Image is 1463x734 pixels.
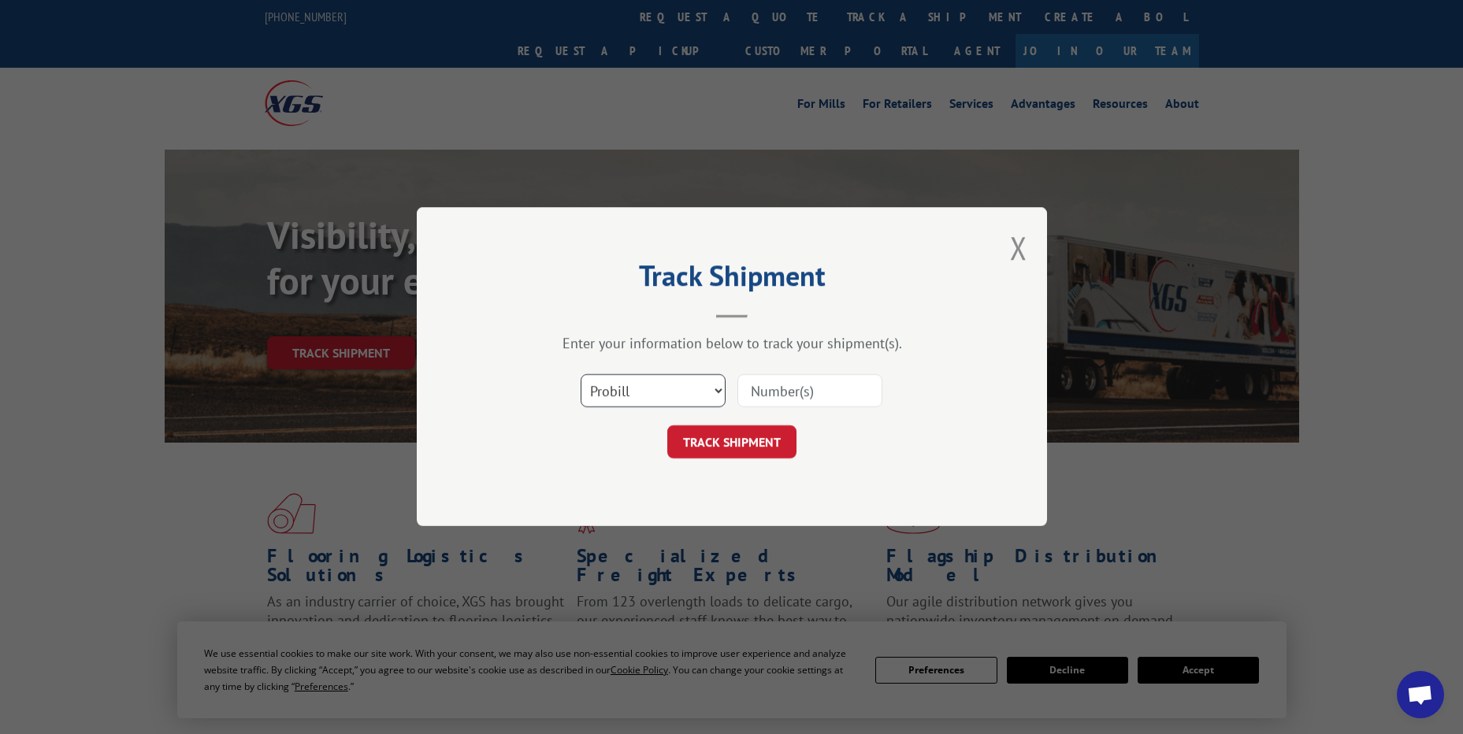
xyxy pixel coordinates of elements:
input: Number(s) [737,375,882,408]
div: Enter your information below to track your shipment(s). [496,335,968,353]
button: Close modal [1010,227,1027,269]
div: Open chat [1397,671,1444,718]
button: TRACK SHIPMENT [667,426,796,459]
h2: Track Shipment [496,265,968,295]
